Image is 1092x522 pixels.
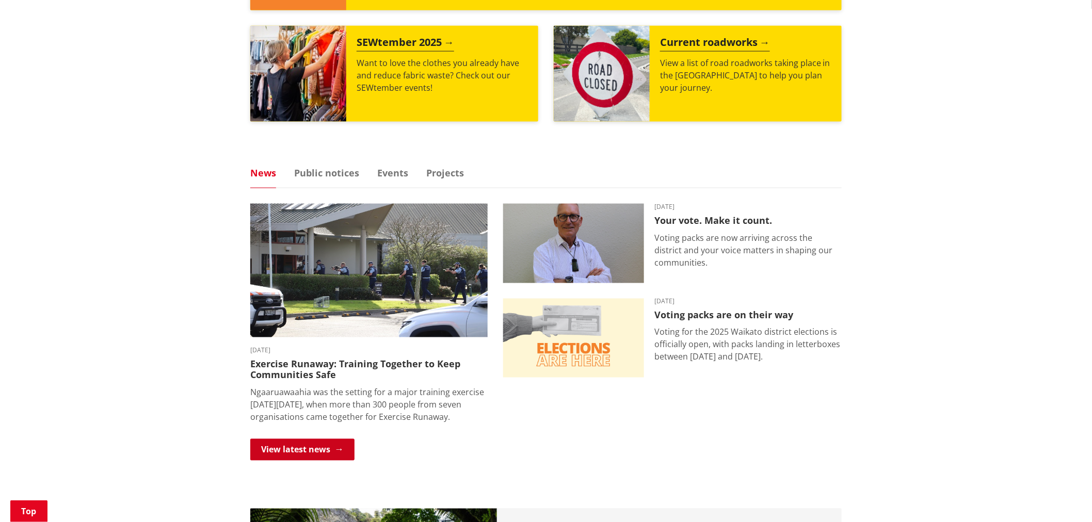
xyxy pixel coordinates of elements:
[503,204,842,283] a: [DATE] Your vote. Make it count. Voting packs are now arriving across the district and your voice...
[654,215,842,226] h3: Your vote. Make it count.
[1045,479,1082,516] iframe: Messenger Launcher
[250,439,355,461] a: View latest news
[654,310,842,321] h3: Voting packs are on their way
[10,500,47,522] a: Top
[554,26,650,122] img: Road closed sign
[357,36,454,52] h2: SEWtember 2025
[426,168,464,177] a: Projects
[660,57,831,94] p: View a list of road roadworks taking place in the [GEOGRAPHIC_DATA] to help you plan your journey.
[250,204,488,337] img: AOS Exercise Runaway
[654,299,842,305] time: [DATE]
[250,26,346,122] img: SEWtember
[250,204,488,423] a: [DATE] Exercise Runaway: Training Together to Keep Communities Safe Ngaaruawaahia was the setting...
[250,386,488,423] p: Ngaaruawaahia was the setting for a major training exercise [DATE][DATE], when more than 300 peop...
[250,26,538,122] a: SEWtember 2025 Want to love the clothes you already have and reduce fabric waste? Check out our S...
[250,348,488,354] time: [DATE]
[654,232,842,269] p: Voting packs are now arriving across the district and your voice matters in shaping our communities.
[654,204,842,210] time: [DATE]
[654,326,842,363] p: Voting for the 2025 Waikato district elections is officially open, with packs landing in letterbo...
[660,36,770,52] h2: Current roadworks
[503,204,644,283] img: Craig Hobbs
[250,168,276,177] a: News
[250,359,488,381] h3: Exercise Runaway: Training Together to Keep Communities Safe
[554,26,842,122] a: Current roadworks View a list of road roadworks taking place in the [GEOGRAPHIC_DATA] to help you...
[294,168,359,177] a: Public notices
[503,299,842,378] a: [DATE] Voting packs are on their way Voting for the 2025 Waikato district elections is officially...
[357,57,528,94] p: Want to love the clothes you already have and reduce fabric waste? Check out our SEWtember events!
[377,168,408,177] a: Events
[503,299,644,378] img: Elections are here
